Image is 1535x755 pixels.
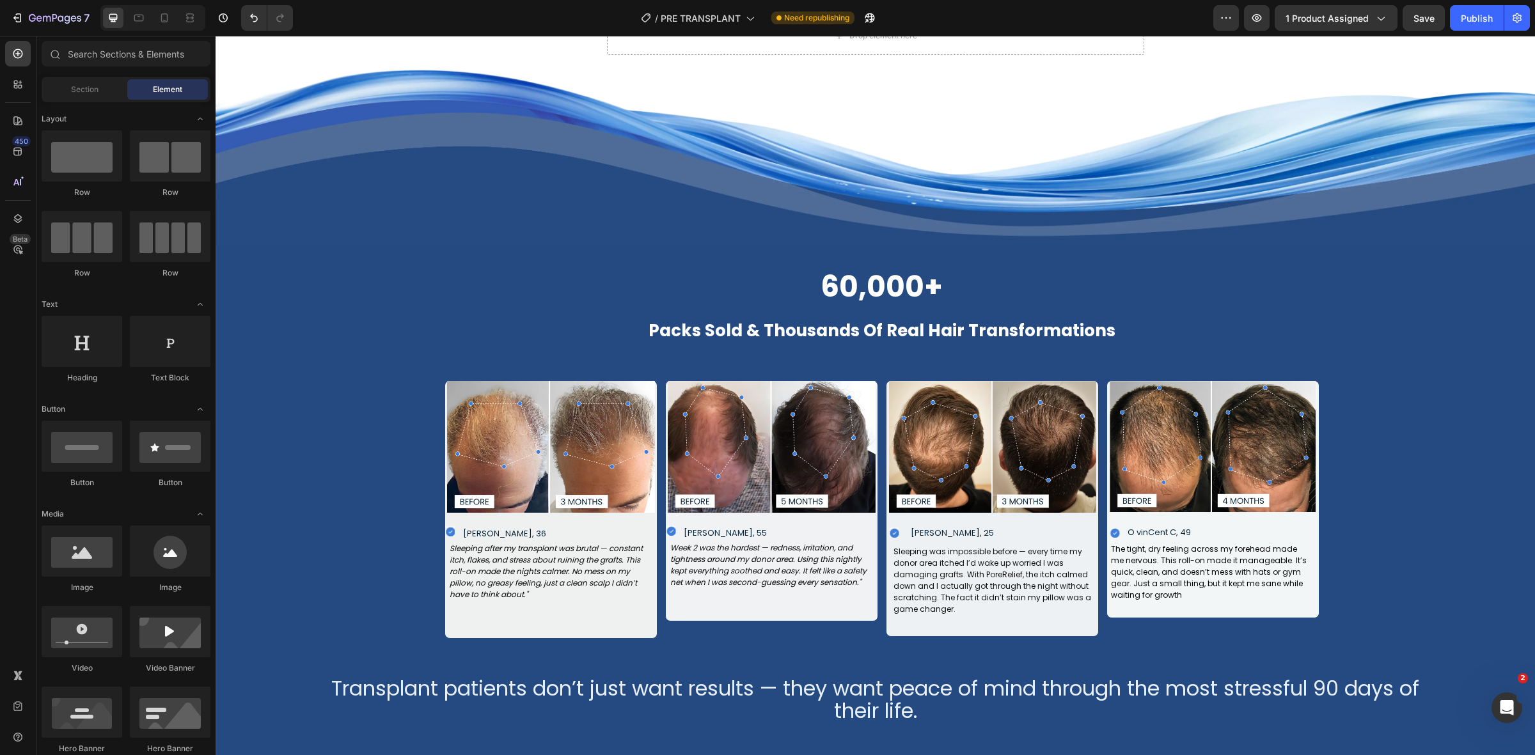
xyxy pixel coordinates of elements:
[130,477,210,488] div: Button
[42,113,67,125] span: Layout
[232,345,439,478] img: [object Object]
[130,372,210,384] div: Text Block
[42,477,122,488] div: Button
[42,403,65,415] span: Button
[190,504,210,524] span: Toggle open
[452,345,660,477] img: [object Object]
[190,294,210,315] span: Toggle open
[216,36,1535,755] iframe: To enrich screen reader interactions, please activate Accessibility in Grammarly extension settings
[234,507,427,564] i: Sleeping after my transplant was brutal — constant itch, flakes, and stress about ruining the gra...
[1286,12,1369,25] span: 1 product assigned
[784,12,849,24] span: Need republishing
[42,299,58,310] span: Text
[130,582,210,593] div: Image
[895,508,1091,564] span: The tight, dry feeling across my forehead made me nervous. This roll-on made it manageable. It’s ...
[246,490,332,506] div: [PERSON_NAME], 36
[71,84,98,95] span: Section
[10,234,31,244] div: Beta
[42,187,122,198] div: Row
[130,662,210,674] div: Video Banner
[42,41,210,66] input: Search Sections & Elements
[42,267,122,279] div: Row
[678,510,876,579] span: Sleeping was impossible before — every time my donor area itched I’d wake up worried I was damagi...
[130,267,210,279] div: Row
[661,12,741,25] span: PRE TRANSPLANT
[130,743,210,754] div: Hero Banner
[84,10,90,26] p: 7
[1461,12,1493,25] div: Publish
[116,638,1204,690] span: Transplant patients don’t just want results — they want peace of mind through the most stressful ...
[455,506,651,552] i: Week 2 was the hardest — redness, irritation, and tightness around my donor area. Using this nigh...
[153,84,182,95] span: Element
[42,372,122,384] div: Heading
[42,582,122,593] div: Image
[5,5,95,31] button: 7
[12,136,31,146] div: 450
[1492,692,1522,723] iframe: Intercom live chat
[42,743,122,754] div: Hero Banner
[1275,5,1397,31] button: 1 product assigned
[130,187,210,198] div: Row
[433,283,900,306] strong: Packs Sold & Thousands Of Real Hair Transformations
[190,399,210,419] span: Toggle open
[894,345,1100,476] img: [object Object]
[695,491,778,504] p: [PERSON_NAME], 25
[655,12,658,25] span: /
[467,490,553,505] div: [PERSON_NAME], 55
[241,5,293,31] div: Undo/Redo
[42,662,122,674] div: Video
[190,109,210,129] span: Toggle open
[1403,5,1445,31] button: Save
[605,231,727,271] strong: 60,000+
[911,489,977,504] div: O vinCent C, 49
[1413,13,1435,24] span: Save
[673,345,881,477] img: [object Object]
[1450,5,1504,31] button: Publish
[1518,673,1528,683] span: 2
[42,508,64,520] span: Media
